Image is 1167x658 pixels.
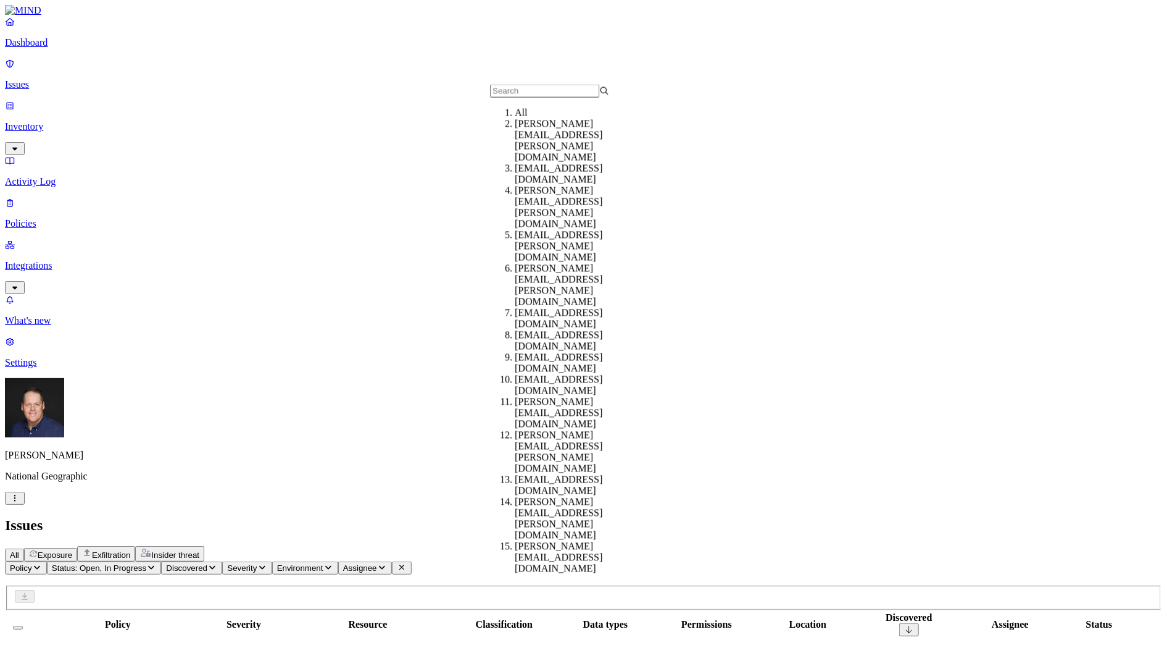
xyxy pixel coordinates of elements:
h2: Issues [5,517,1162,534]
button: Select all [13,626,23,630]
div: All [515,108,634,119]
a: Inventory [5,100,1162,153]
span: All [10,550,19,560]
p: Inventory [5,121,1162,132]
div: Permissions [657,619,756,630]
img: MIND [5,5,41,16]
p: What's new [5,315,1162,326]
a: Activity Log [5,155,1162,187]
p: Dashboard [5,37,1162,48]
a: Integrations [5,239,1162,292]
a: Settings [5,336,1162,368]
span: Status: Open, In Progress [52,563,146,573]
span: Policy [10,563,32,573]
span: Insider threat [151,550,199,560]
img: Mark DeCarlo [5,378,64,437]
a: Dashboard [5,16,1162,48]
span: Discovered [166,563,207,573]
span: Exposure [38,550,72,560]
div: [EMAIL_ADDRESS][DOMAIN_NAME] [515,475,634,497]
div: Discovered [860,612,958,623]
p: Activity Log [5,176,1162,187]
span: Assignee [343,563,377,573]
div: [EMAIL_ADDRESS][DOMAIN_NAME] [515,374,634,397]
input: Search [490,85,599,98]
div: Assignee [961,619,1060,630]
span: Severity [227,563,257,573]
div: [PERSON_NAME][EMAIL_ADDRESS][PERSON_NAME][DOMAIN_NAME] [515,497,634,541]
p: Settings [5,357,1162,368]
p: National Geographic [5,471,1162,482]
p: [PERSON_NAME] [5,450,1162,461]
a: MIND [5,5,1162,16]
div: [EMAIL_ADDRESS][DOMAIN_NAME] [515,330,634,352]
div: [EMAIL_ADDRESS][DOMAIN_NAME] [515,308,634,330]
div: [PERSON_NAME][EMAIL_ADDRESS][DOMAIN_NAME] [515,397,634,430]
div: Classification [455,619,554,630]
div: [PERSON_NAME][EMAIL_ADDRESS][PERSON_NAME][DOMAIN_NAME] [515,185,634,230]
p: Integrations [5,260,1162,271]
div: [PERSON_NAME][EMAIL_ADDRESS][PERSON_NAME][DOMAIN_NAME] [515,119,634,163]
div: Severity [207,619,281,630]
p: Issues [5,79,1162,90]
div: Policy [31,619,204,630]
div: [EMAIL_ADDRESS][DOMAIN_NAME] [515,163,634,185]
p: Policies [5,218,1162,229]
div: [PERSON_NAME][EMAIL_ADDRESS][PERSON_NAME][DOMAIN_NAME] [515,263,634,308]
div: [PERSON_NAME][EMAIL_ADDRESS][PERSON_NAME][DOMAIN_NAME] [515,430,634,475]
span: Exfiltration [92,550,130,560]
div: [EMAIL_ADDRESS][DOMAIN_NAME] [515,352,634,374]
a: What's new [5,294,1162,326]
div: Location [758,619,857,630]
span: Environment [277,563,323,573]
div: [EMAIL_ADDRESS][PERSON_NAME][DOMAIN_NAME] [515,230,634,263]
div: Resource [283,619,452,630]
div: Status [1062,619,1136,630]
div: [PERSON_NAME][EMAIL_ADDRESS][DOMAIN_NAME] [515,541,634,575]
a: Policies [5,197,1162,229]
a: Issues [5,58,1162,90]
